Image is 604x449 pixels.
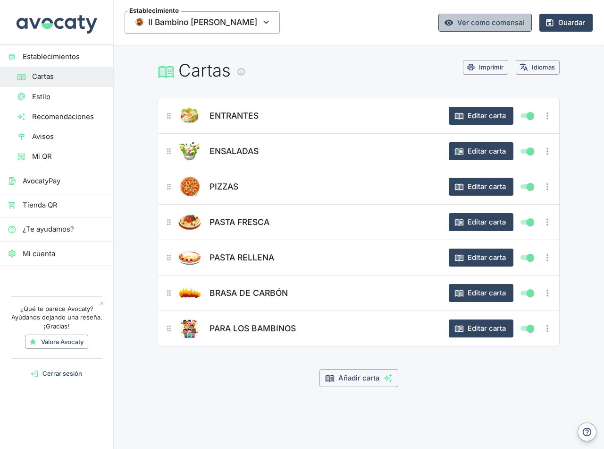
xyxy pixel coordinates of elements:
[449,142,513,160] button: Editar carta
[135,17,144,27] img: Thumbnail
[162,322,176,336] button: ¿A qué carta?
[162,180,176,194] button: ¿A qué carta?
[235,65,248,79] button: Información
[525,287,536,299] span: Mostrar / ocultar
[4,366,109,381] button: Cerrar sesión
[23,249,106,259] span: Mi cuenta
[449,213,513,231] button: Editar carta
[178,246,201,269] button: Editar producto
[207,212,272,233] button: PASTA FRESCA
[207,176,241,197] button: PIZZAS
[178,281,201,305] button: Editar producto
[148,15,257,29] span: Il Bambino [PERSON_NAME]
[449,178,513,196] button: Editar carta
[23,200,106,210] span: Tienda QR
[525,252,536,263] span: Mostrar / ocultar
[162,145,176,158] button: ¿A qué carta?
[210,322,296,335] span: PARA LOS BAMBINOS
[32,112,106,122] span: Recomendaciones
[178,281,201,305] img: BRASA DE CARBÓN
[449,319,513,337] button: Editar carta
[525,216,536,228] span: Mostrar / ocultar
[162,216,176,229] button: ¿A qué carta?
[210,216,269,229] span: PASTA FRESCA
[207,141,261,162] button: ENSALADAS
[32,151,106,162] span: Mi QR
[319,369,398,387] button: Añadir carta
[207,283,290,303] button: BRASA DE CARBÓN
[178,104,201,128] img: ENTRANTES
[32,92,106,102] span: Estilo
[210,251,274,264] span: PASTA RELLENA
[210,145,259,158] span: ENSALADAS
[162,286,176,300] button: ¿A qué carta?
[449,249,513,267] button: Editar carta
[25,335,88,349] a: Valora Avocaty
[125,11,280,33] span: Il Bambino [PERSON_NAME]
[178,139,201,163] img: ENSALADAS
[210,180,238,193] span: PIZZAS
[207,318,298,339] button: PARA LOS BAMBINOS
[178,139,201,163] button: Editar producto
[525,181,536,192] span: Mostrar / ocultar
[178,175,201,199] button: Editar producto
[9,304,104,331] p: ¿Qué te parece Avocaty? Ayúdanos dejando una reseña. ¡Gracias!
[539,14,593,32] button: Guardar
[207,105,261,126] button: ENTRANTES
[125,11,280,33] button: EstablecimientoThumbnailIl Bambino [PERSON_NAME]
[32,71,106,82] span: Cartas
[540,108,555,123] button: Más opciones
[162,109,176,123] button: ¿A qué carta?
[210,109,259,122] span: ENTRANTES
[23,52,106,62] span: Establecimientos
[178,104,201,128] button: Editar producto
[525,323,536,334] span: Mostrar / ocultar
[178,210,201,234] img: PASTA FRESCA
[449,284,513,302] button: Editar carta
[178,175,201,199] img: PIZZAS
[158,60,463,81] h1: Cartas
[540,179,555,194] button: Más opciones
[178,317,201,340] button: Editar producto
[178,210,201,234] button: Editar producto
[207,247,277,268] button: PASTA RELLENA
[23,176,106,186] span: AvocatyPay
[178,246,201,269] img: PASTA RELLENA
[23,224,106,234] span: ¿Te ayudamos?
[162,251,176,265] button: ¿A qué carta?
[540,144,555,159] button: Más opciones
[438,14,532,32] a: Ver como comensal
[525,146,536,157] span: Mostrar / ocultar
[32,131,106,142] span: Avisos
[578,423,596,441] button: Ayuda y contacto
[210,286,288,300] span: BRASA DE CARBÓN
[463,60,508,75] button: Imprimir
[540,215,555,230] button: Más opciones
[540,285,555,301] button: Más opciones
[525,110,536,121] span: Mostrar / ocultar
[178,317,201,340] img: PARA LOS BAMBINOS
[449,107,513,125] button: Editar carta
[127,8,181,14] span: Establecimiento
[540,250,555,265] button: Más opciones
[540,321,555,336] button: Más opciones
[516,60,560,75] button: Idiomas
